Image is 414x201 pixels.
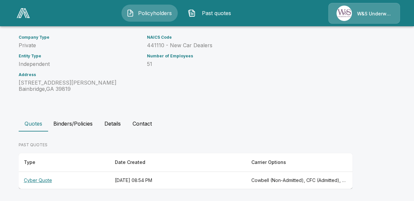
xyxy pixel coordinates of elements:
span: Policyholders [137,9,173,17]
button: Binders/Policies [48,116,98,131]
h6: Company Type [19,35,139,40]
button: Quotes [19,116,48,131]
button: Details [98,116,127,131]
button: Contact [127,116,157,131]
h6: NAICS Code [147,35,332,40]
th: Cyber Quote [19,172,110,189]
th: Cowbell (Non-Admitted), CFC (Admitted), Coalition (Admitted), Tokio Marine TMHCC (Non-Admitted), ... [246,172,352,189]
p: 441110 - New Car Dealers [147,42,332,49]
th: [DATE] 08:54 PM [110,172,246,189]
img: AA Logo [17,8,30,18]
button: Policyholders IconPolicyholders [121,5,178,22]
p: PAST QUOTES [19,142,352,148]
h6: Address [19,72,139,77]
p: Private [19,42,139,49]
p: 51 [147,61,332,67]
span: Past quotes [198,9,234,17]
table: responsive table [19,153,352,189]
th: Date Created [110,153,246,172]
button: Past quotes IconPast quotes [183,5,239,22]
h6: Number of Employees [147,54,332,58]
th: Type [19,153,110,172]
img: Policyholders Icon [126,9,134,17]
p: [STREET_ADDRESS][PERSON_NAME] Bainbridge , GA 39819 [19,80,139,92]
div: policyholder tabs [19,116,396,131]
p: Independent [19,61,139,67]
th: Carrier Options [246,153,352,172]
h6: Entity Type [19,54,139,58]
img: Past quotes Icon [188,9,196,17]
